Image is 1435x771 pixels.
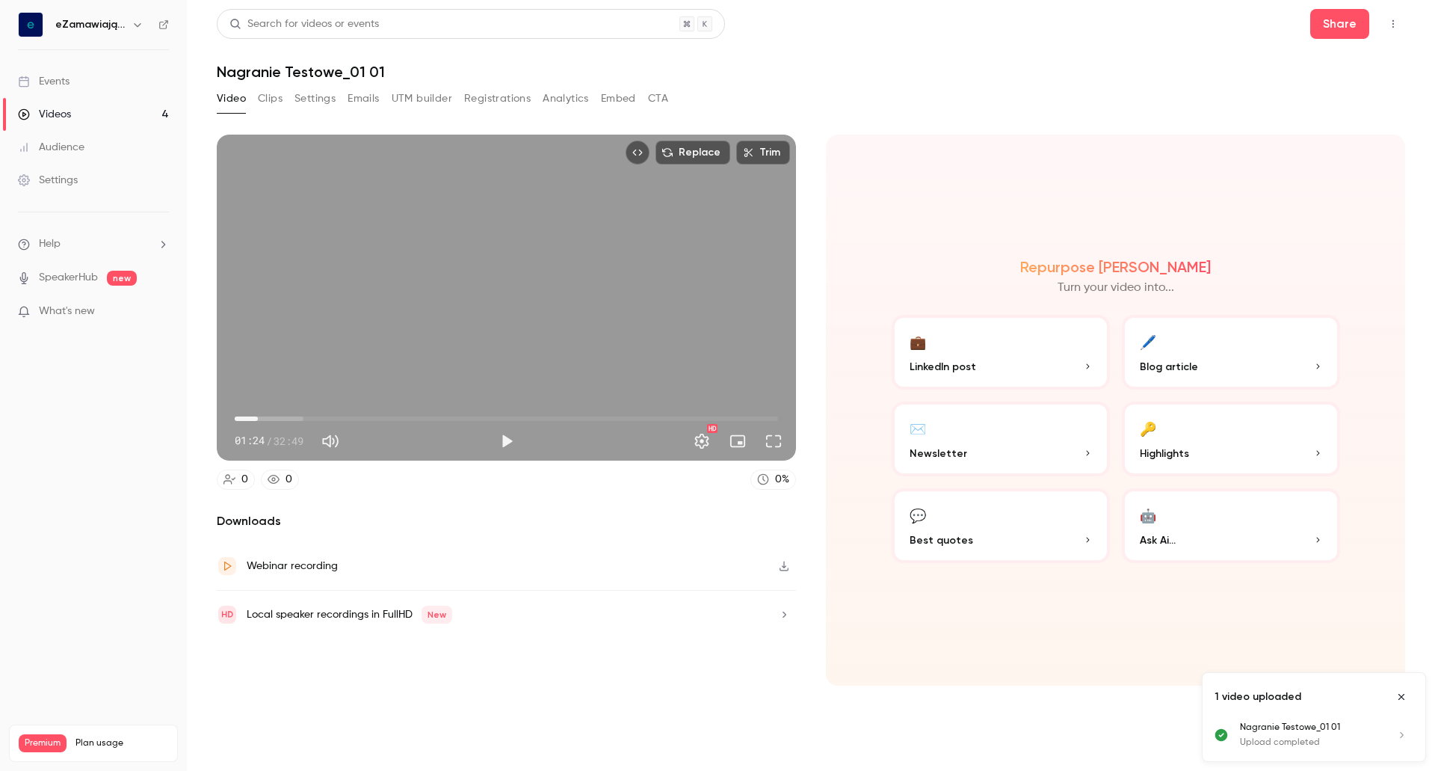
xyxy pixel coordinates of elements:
h2: Repurpose [PERSON_NAME] [1020,258,1211,276]
div: Webinar recording [247,557,338,575]
a: 0 [217,470,255,490]
li: help-dropdown-opener [18,236,169,252]
div: 01:24 [235,433,303,449]
div: HD [707,424,717,433]
span: / [266,433,272,449]
button: Play [492,426,522,456]
div: 0 [241,472,248,488]
a: 0% [750,470,796,490]
button: UTM builder [392,87,452,111]
img: eZamawiający [19,13,43,37]
a: SpeakerHub [39,270,98,286]
span: Plan usage [75,737,168,749]
button: 💬Best quotes [892,488,1110,563]
button: ✉️Newsletter [892,402,1110,476]
div: 0 % [775,472,789,488]
span: What's new [39,304,95,319]
ul: Uploads list [1203,721,1425,761]
div: Local speaker recordings in FullHD [247,606,452,624]
p: Turn your video into... [1058,279,1174,297]
span: 01:24 [235,433,265,449]
div: Audience [18,140,84,155]
h1: Nagranie Testowe_01 01 [217,63,1405,81]
button: Registrations [464,87,531,111]
span: New [422,606,452,624]
button: CTA [648,87,668,111]
h2: Downloads [217,512,796,530]
button: Embed video [626,141,649,165]
span: Best quotes [910,532,973,548]
button: Video [217,87,246,111]
button: Settings [294,87,336,111]
button: Replace [655,141,730,165]
a: Nagranie Testowe_01 01Upload completed [1240,721,1413,749]
button: Clips [258,87,283,111]
button: Analytics [543,87,589,111]
iframe: Noticeable Trigger [151,305,169,319]
p: 1 video uploaded [1215,689,1301,704]
button: 🤖Ask Ai... [1122,488,1340,563]
div: Videos [18,107,71,122]
p: Upload completed [1240,736,1377,749]
button: 🔑Highlights [1122,402,1340,476]
span: Ask Ai... [1140,532,1176,548]
button: Emails [348,87,379,111]
button: Trim [736,141,790,165]
span: 32:49 [274,433,303,449]
span: LinkedIn post [910,359,976,375]
div: 0 [286,472,292,488]
div: Events [18,74,70,89]
button: Embed [601,87,636,111]
button: Full screen [759,426,789,456]
button: Close uploads list [1389,685,1413,709]
span: Highlights [1140,446,1189,461]
button: Turn on miniplayer [723,426,753,456]
a: 0 [261,470,299,490]
div: 🤖 [1140,503,1156,526]
div: 🖊️ [1140,330,1156,353]
p: Nagranie Testowe_01 01 [1240,721,1377,734]
button: Top Bar Actions [1381,12,1405,36]
span: new [107,271,137,286]
div: Settings [18,173,78,188]
button: Share [1310,9,1369,39]
div: 🔑 [1140,417,1156,440]
div: 💬 [910,503,926,526]
button: Mute [315,426,345,456]
span: Premium [19,734,67,752]
button: Settings [687,426,717,456]
div: Search for videos or events [229,16,379,32]
button: 💼LinkedIn post [892,315,1110,390]
button: 🖊️Blog article [1122,315,1340,390]
div: ✉️ [910,417,926,440]
span: Blog article [1140,359,1198,375]
span: Newsletter [910,446,967,461]
span: Help [39,236,61,252]
div: 💼 [910,330,926,353]
h6: eZamawiający [55,17,126,32]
